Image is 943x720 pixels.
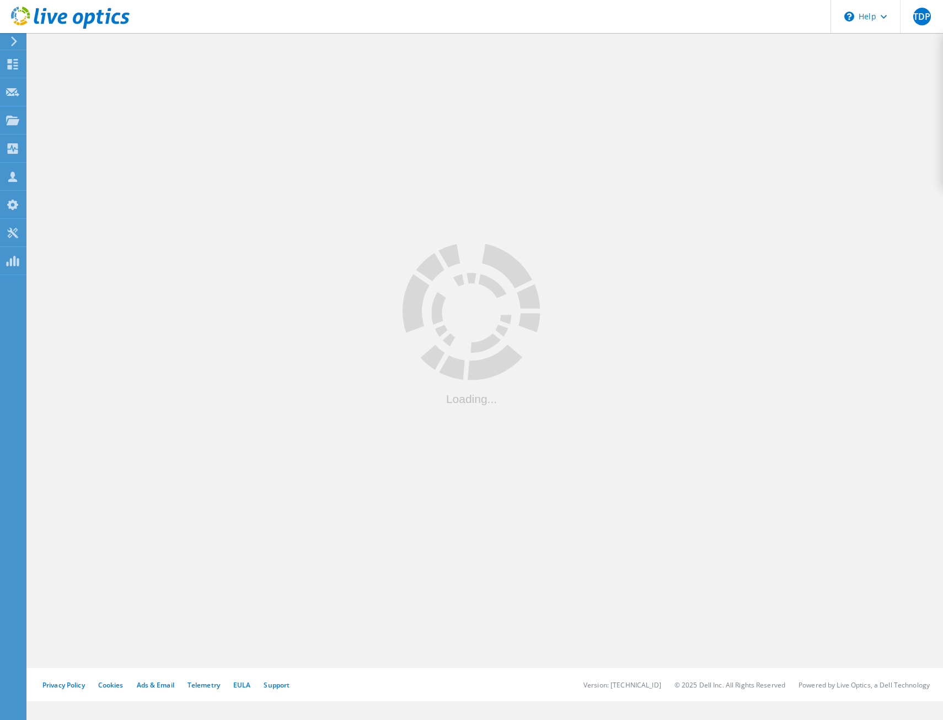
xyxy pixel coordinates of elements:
[403,393,540,404] div: Loading...
[42,680,85,690] a: Privacy Policy
[913,12,930,21] span: TDP
[674,680,785,690] li: © 2025 Dell Inc. All Rights Reserved
[799,680,930,690] li: Powered by Live Optics, a Dell Technology
[187,680,220,690] a: Telemetry
[583,680,661,690] li: Version: [TECHNICAL_ID]
[137,680,174,690] a: Ads & Email
[844,12,854,22] svg: \n
[233,680,250,690] a: EULA
[11,23,130,31] a: Live Optics Dashboard
[264,680,290,690] a: Support
[98,680,124,690] a: Cookies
